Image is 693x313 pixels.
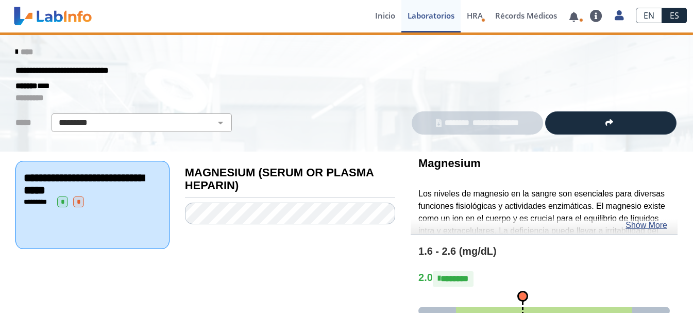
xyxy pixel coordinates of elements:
a: Show More [626,219,667,232]
span: HRA [467,10,483,21]
a: EN [636,8,662,23]
h4: 2.0 [418,271,670,287]
b: MAGNESIUM (SERUM OR PLASMA HEPARIN) [185,166,374,192]
b: Magnesium [418,157,481,170]
p: Los niveles de magnesio en la sangre son esenciales para diversas funciones fisiológicas y activi... [418,188,670,250]
h4: 1.6 - 2.6 (mg/dL) [418,245,670,258]
a: ES [662,8,687,23]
